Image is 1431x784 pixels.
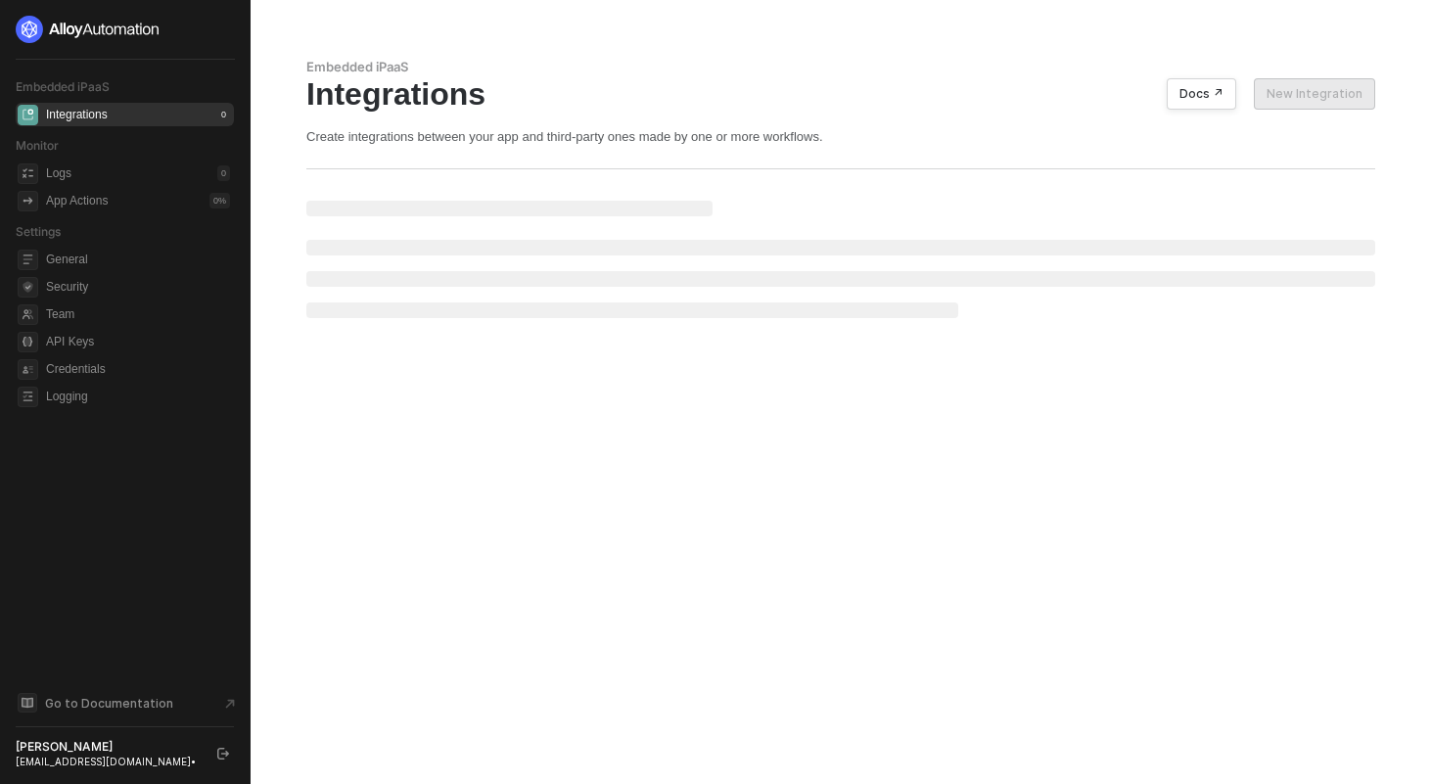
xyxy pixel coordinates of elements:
[45,695,173,712] span: Go to Documentation
[220,694,240,714] span: document-arrow
[18,332,38,352] span: api-key
[18,105,38,125] span: integrations
[217,107,230,122] div: 0
[46,302,230,326] span: Team
[18,359,38,380] span: credentials
[46,193,108,209] div: App Actions
[16,79,110,94] span: Embedded iPaaS
[18,304,38,325] span: team
[18,387,38,407] span: logging
[46,385,230,408] span: Logging
[217,748,229,760] span: logout
[18,163,38,184] span: icon-logs
[16,16,161,43] img: logo
[46,275,230,299] span: Security
[209,193,230,208] div: 0 %
[16,691,235,715] a: Knowledge Base
[18,250,38,270] span: general
[16,739,200,755] div: [PERSON_NAME]
[46,330,230,353] span: API Keys
[46,357,230,381] span: Credentials
[18,277,38,298] span: security
[306,128,1375,145] div: Create integrations between your app and third-party ones made by one or more workflows.
[1179,86,1223,102] div: Docs ↗
[306,59,1375,75] div: Embedded iPaaS
[16,224,61,239] span: Settings
[16,755,200,768] div: [EMAIL_ADDRESS][DOMAIN_NAME] •
[306,75,1375,113] div: Integrations
[18,693,37,713] span: documentation
[46,165,71,182] div: Logs
[16,16,234,43] a: logo
[1167,78,1236,110] button: Docs ↗
[16,138,59,153] span: Monitor
[46,248,230,271] span: General
[1254,78,1375,110] button: New Integration
[217,165,230,181] div: 0
[18,191,38,211] span: icon-app-actions
[46,107,108,123] div: Integrations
